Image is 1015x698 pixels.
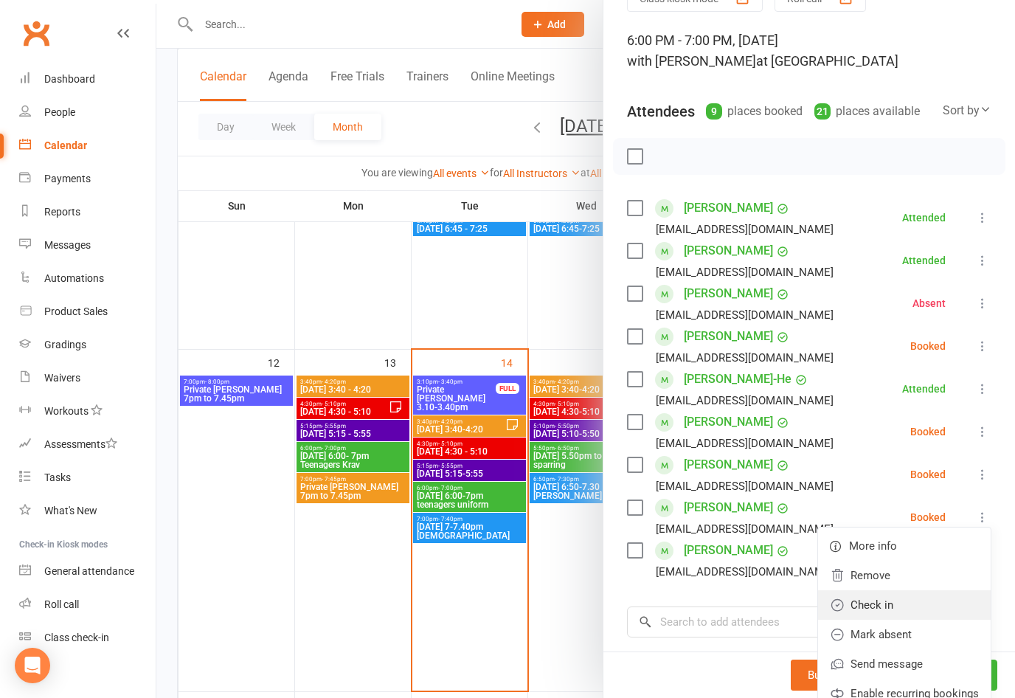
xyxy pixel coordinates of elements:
div: Attended [902,384,946,394]
a: Reports [19,196,156,229]
a: Calendar [19,129,156,162]
div: [EMAIL_ADDRESS][DOMAIN_NAME] [656,263,834,282]
div: Attendees [627,101,695,122]
a: [PERSON_NAME] [684,453,773,477]
span: at [GEOGRAPHIC_DATA] [756,53,898,69]
div: [EMAIL_ADDRESS][DOMAIN_NAME] [656,220,834,239]
a: General attendance kiosk mode [19,555,156,588]
div: Roll call [44,598,79,610]
a: Remove [818,561,991,590]
a: Gradings [19,328,156,362]
a: People [19,96,156,129]
div: [EMAIL_ADDRESS][DOMAIN_NAME] [656,519,834,539]
a: Waivers [19,362,156,395]
a: Mark absent [818,620,991,649]
a: Payments [19,162,156,196]
div: Attended [902,212,946,223]
div: Calendar [44,139,87,151]
a: Automations [19,262,156,295]
button: Bulk add attendees [791,660,918,691]
div: Product Sales [44,305,108,317]
div: [EMAIL_ADDRESS][DOMAIN_NAME] [656,477,834,496]
a: What's New [19,494,156,528]
div: Open Intercom Messenger [15,648,50,683]
div: 21 [814,103,831,120]
a: Class kiosk mode [19,621,156,654]
div: Booked [910,341,946,351]
a: Send message [818,649,991,679]
div: Messages [44,239,91,251]
a: Workouts [19,395,156,428]
div: Dashboard [44,73,95,85]
div: Reports [44,206,80,218]
div: What's New [44,505,97,516]
div: 9 [706,103,722,120]
a: [PERSON_NAME] [684,410,773,434]
a: Messages [19,229,156,262]
div: Tasks [44,471,71,483]
a: Tasks [19,461,156,494]
span: with [PERSON_NAME] [627,53,756,69]
div: Booked [910,512,946,522]
div: 6:00 PM - 7:00 PM, [DATE] [627,30,991,72]
div: Payments [44,173,91,184]
a: Check in [818,590,991,620]
div: Assessments [44,438,117,450]
a: Roll call [19,588,156,621]
div: [EMAIL_ADDRESS][DOMAIN_NAME] [656,434,834,453]
a: Dashboard [19,63,156,96]
a: [PERSON_NAME] [684,282,773,305]
div: [EMAIL_ADDRESS][DOMAIN_NAME] [656,305,834,325]
div: Booked [910,469,946,480]
a: [PERSON_NAME]-He [684,367,791,391]
div: [EMAIL_ADDRESS][DOMAIN_NAME] [656,391,834,410]
span: More info [849,537,897,555]
div: Absent [912,298,946,308]
div: Attended [902,255,946,266]
a: [PERSON_NAME] [684,325,773,348]
a: [PERSON_NAME] [684,239,773,263]
div: [EMAIL_ADDRESS][DOMAIN_NAME] [656,348,834,367]
div: places booked [706,101,803,122]
input: Search to add attendees [627,607,991,637]
div: Sort by [943,101,991,120]
a: [PERSON_NAME] [684,196,773,220]
div: People [44,106,75,118]
a: Product Sales [19,295,156,328]
div: Automations [44,272,104,284]
div: Gradings [44,339,86,350]
div: places available [814,101,920,122]
div: General attendance [44,565,134,577]
div: [EMAIL_ADDRESS][DOMAIN_NAME] [656,562,834,581]
a: [PERSON_NAME] [684,539,773,562]
a: More info [818,531,991,561]
div: Workouts [44,405,89,417]
div: Booked [910,426,946,437]
div: Waivers [44,372,80,384]
a: [PERSON_NAME] [684,496,773,519]
div: Class check-in [44,632,109,643]
a: Clubworx [18,15,55,52]
a: Assessments [19,428,156,461]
